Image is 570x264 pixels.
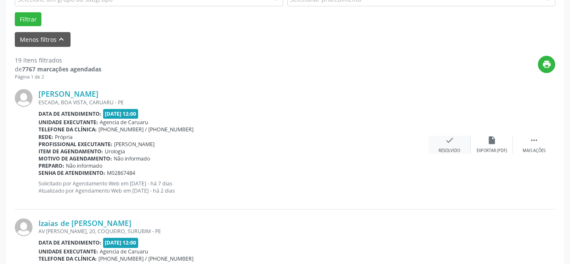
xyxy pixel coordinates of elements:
[15,65,101,73] div: de
[538,56,555,73] button: print
[38,99,428,106] div: ESCADA, BOA VISTA, CARUARU - PE
[38,148,103,155] b: Item de agendamento:
[439,148,460,154] div: Resolvido
[38,155,112,162] b: Motivo de agendamento:
[38,180,428,194] p: Solicitado por Agendamento Web em [DATE] - há 7 dias Atualizado por Agendamento Web em [DATE] - h...
[477,148,507,154] div: Exportar (PDF)
[38,255,97,262] b: Telefone da clínica:
[22,65,101,73] strong: 7767 marcações agendadas
[15,56,101,65] div: 19 itens filtrados
[15,12,41,27] button: Filtrar
[15,73,101,81] div: Página 1 de 2
[100,248,148,255] span: Agencia de Caruaru
[38,248,98,255] b: Unidade executante:
[15,218,33,236] img: img
[55,133,73,141] span: Própria
[38,119,98,126] b: Unidade executante:
[57,35,66,44] i: keyboard_arrow_up
[38,228,428,235] div: AV [PERSON_NAME], 20, COQUEIRO, SURUBIM - PE
[523,148,545,154] div: Mais ações
[114,141,155,148] span: [PERSON_NAME]
[38,141,112,148] b: Profissional executante:
[529,136,539,145] i: 
[15,89,33,107] img: img
[105,148,125,155] span: Urologia
[66,162,102,169] span: Não informado
[38,169,105,177] b: Senha de atendimento:
[103,238,139,248] span: [DATE] 12:00
[114,155,150,162] span: Não informado
[38,110,101,117] b: Data de atendimento:
[38,239,101,246] b: Data de atendimento:
[445,136,454,145] i: check
[38,162,64,169] b: Preparo:
[100,119,148,126] span: Agencia de Caruaru
[98,255,194,262] span: [PHONE_NUMBER] / [PHONE_NUMBER]
[98,126,194,133] span: [PHONE_NUMBER] / [PHONE_NUMBER]
[487,136,496,145] i: insert_drive_file
[15,32,71,47] button: Menos filtroskeyboard_arrow_up
[107,169,135,177] span: M02867484
[103,109,139,119] span: [DATE] 12:00
[38,89,98,98] a: [PERSON_NAME]
[38,133,53,141] b: Rede:
[542,60,551,69] i: print
[38,126,97,133] b: Telefone da clínica:
[38,218,131,228] a: Izaias de [PERSON_NAME]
